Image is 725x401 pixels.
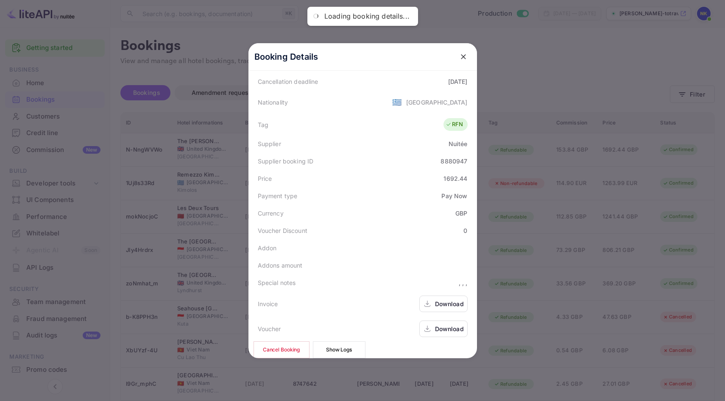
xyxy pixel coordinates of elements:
div: Loading booking details... [324,12,410,21]
div: Pay Now [441,191,467,200]
div: GBP [455,209,467,218]
p: Booking Details [254,50,318,63]
button: close [456,49,471,64]
div: Payment type [258,191,298,200]
div: Currency [258,209,284,218]
div: [GEOGRAPHIC_DATA] [406,98,468,107]
div: Download [435,299,464,308]
div: 8880947 [441,157,467,166]
div: Addon [258,243,277,252]
div: 1692.44 [443,174,467,183]
div: 0 [463,226,467,235]
div: Cancellation deadline [258,77,318,86]
div: Tag [258,120,268,129]
button: Cancel Booking [254,341,310,358]
div: , , , [459,278,468,287]
div: Price [258,174,272,183]
div: Nationality [258,98,288,107]
button: Show Logs [313,341,365,358]
div: Supplier booking ID [258,157,314,166]
div: [DATE] [448,77,468,86]
div: Download [435,324,464,333]
div: RFN [446,120,463,129]
div: Voucher [258,324,281,333]
div: Invoice [258,299,278,308]
div: Special notes [258,278,296,287]
div: Voucher Discount [258,226,307,235]
div: Addons amount [258,261,303,270]
span: United States [392,94,402,110]
div: Nuitée [449,139,468,148]
div: Supplier [258,139,281,148]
